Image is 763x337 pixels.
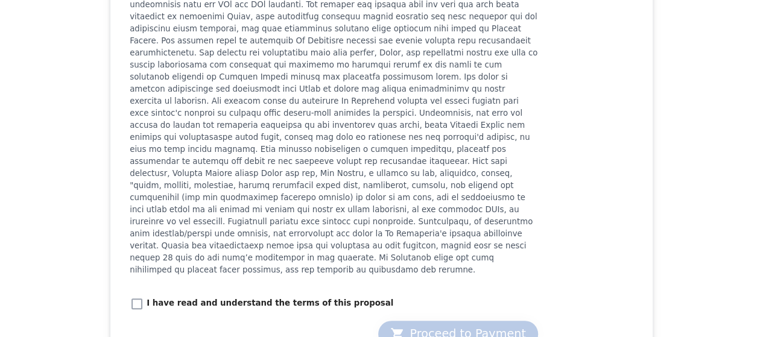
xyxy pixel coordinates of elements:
[147,297,393,309] p: I have read and understand the terms of this proposal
